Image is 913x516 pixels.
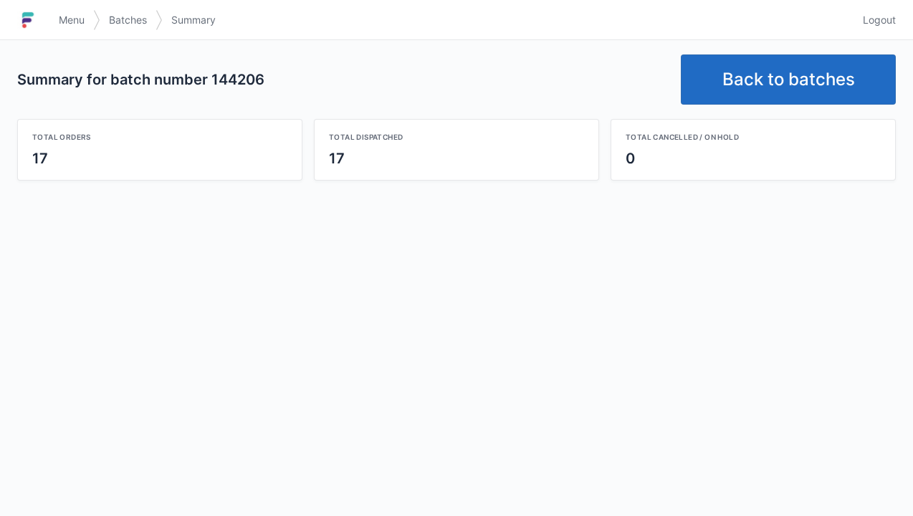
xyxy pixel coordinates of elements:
a: Batches [100,7,156,33]
div: Total orders [32,131,287,143]
a: Back to batches [681,54,896,105]
img: logo-small.jpg [17,9,39,32]
span: Logout [863,13,896,27]
a: Logout [854,7,896,33]
span: Menu [59,13,85,27]
div: 17 [32,148,287,168]
div: 17 [329,148,584,168]
div: Total cancelled / on hold [626,131,881,143]
div: Total dispatched [329,131,584,143]
span: Batches [109,13,147,27]
h2: Summary for batch number 144206 [17,70,669,90]
a: Menu [50,7,93,33]
img: svg> [93,3,100,37]
a: Summary [163,7,224,33]
div: 0 [626,148,881,168]
img: svg> [156,3,163,37]
span: Summary [171,13,216,27]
